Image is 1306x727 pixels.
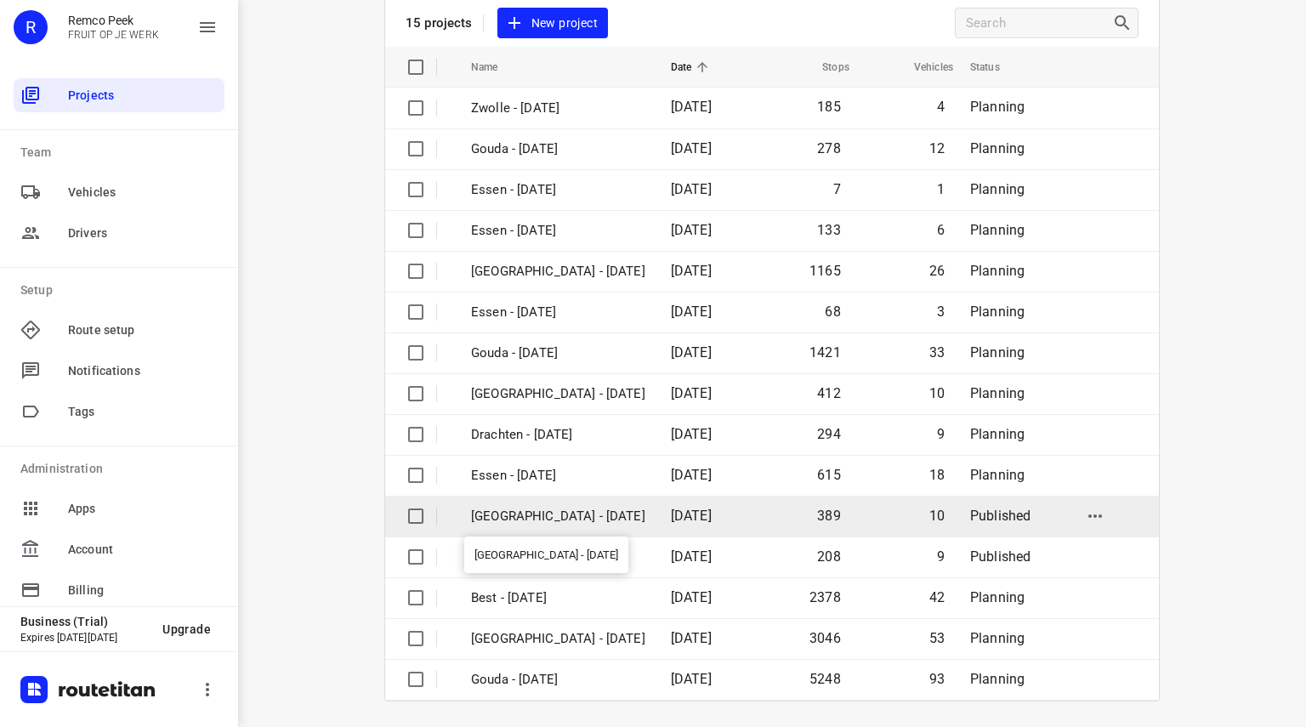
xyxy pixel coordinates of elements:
span: Vehicles [892,57,953,77]
span: 9 [937,548,945,565]
p: [GEOGRAPHIC_DATA] - [DATE] [471,507,645,526]
p: Zwolle - [DATE] [471,99,645,118]
span: 185 [817,99,841,115]
span: 26 [929,263,945,279]
span: 615 [817,467,841,483]
span: Notifications [68,362,218,380]
div: Account [14,532,224,566]
span: Planning [970,630,1025,646]
p: Essen - [DATE] [471,221,645,241]
span: 133 [817,222,841,238]
span: Planning [970,385,1025,401]
p: 15 projects [406,15,473,31]
button: Upgrade [149,614,224,645]
span: 5248 [809,671,841,687]
span: [DATE] [671,467,712,483]
span: 412 [817,385,841,401]
span: [DATE] [671,181,712,197]
div: Billing [14,573,224,607]
p: Gouda - [DATE] [471,344,645,363]
div: Tags [14,395,224,429]
span: 33 [929,344,945,361]
p: Expires [DATE][DATE] [20,632,149,644]
p: Administration [20,460,224,478]
span: Planning [970,589,1025,605]
button: New project [497,8,608,39]
span: Vehicles [68,184,218,202]
span: [DATE] [671,589,712,605]
span: Upgrade [162,622,211,636]
p: Essen - [DATE] [471,180,645,200]
div: Search [1112,13,1138,33]
div: R [14,10,48,44]
span: Projects [68,87,218,105]
p: Zwolle - Tuesday [471,384,645,404]
span: 9 [937,426,945,442]
span: [DATE] [671,263,712,279]
p: Setup [20,281,224,299]
p: Gouda - [DATE] [471,139,645,159]
span: 42 [929,589,945,605]
span: Route setup [68,321,218,339]
span: [DATE] [671,548,712,565]
span: Name [471,57,520,77]
span: 4 [937,99,945,115]
span: Tags [68,403,218,421]
span: 2378 [809,589,841,605]
span: 208 [817,548,841,565]
p: Best - [DATE] [471,588,645,608]
span: Account [68,541,218,559]
span: 18 [929,467,945,483]
span: 10 [929,385,945,401]
span: Planning [970,222,1025,238]
span: Drivers [68,224,218,242]
span: 1165 [809,263,841,279]
div: Projects [14,78,224,112]
span: Planning [970,263,1025,279]
span: Status [970,57,1022,77]
p: Essen - Tuesday [471,303,645,322]
span: [DATE] [671,99,712,115]
p: [GEOGRAPHIC_DATA] - [DATE] [471,629,645,649]
span: Stops [800,57,849,77]
span: Published [970,548,1031,565]
span: 93 [929,671,945,687]
p: Business (Trial) [20,615,149,628]
span: [DATE] [671,222,712,238]
div: Notifications [14,354,224,388]
p: FRUIT OP JE WERK [68,29,159,41]
span: 278 [817,140,841,156]
span: [DATE] [671,140,712,156]
span: Planning [970,304,1025,320]
span: 10 [929,508,945,524]
p: Zwolle - Wednesday [471,262,645,281]
span: 1 [937,181,945,197]
span: 53 [929,630,945,646]
p: Drachten - Tuesday [471,425,645,445]
span: 294 [817,426,841,442]
span: [DATE] [671,344,712,361]
p: Ambius - [DATE] [471,548,645,567]
span: Planning [970,140,1025,156]
span: [DATE] [671,671,712,687]
p: Essen - [DATE] [471,466,645,486]
span: Apps [68,500,218,518]
div: Apps [14,491,224,525]
span: Planning [970,344,1025,361]
span: 389 [817,508,841,524]
div: Route setup [14,313,224,347]
span: [DATE] [671,385,712,401]
span: Billing [68,582,218,599]
span: 1421 [809,344,841,361]
span: [DATE] [671,508,712,524]
span: [DATE] [671,304,712,320]
p: Remco Peek [68,14,159,27]
div: Drivers [14,216,224,250]
span: [DATE] [671,630,712,646]
span: 68 [825,304,840,320]
span: Published [970,508,1031,524]
p: Team [20,144,224,162]
span: New project [508,13,598,34]
span: Planning [970,99,1025,115]
span: Planning [970,426,1025,442]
